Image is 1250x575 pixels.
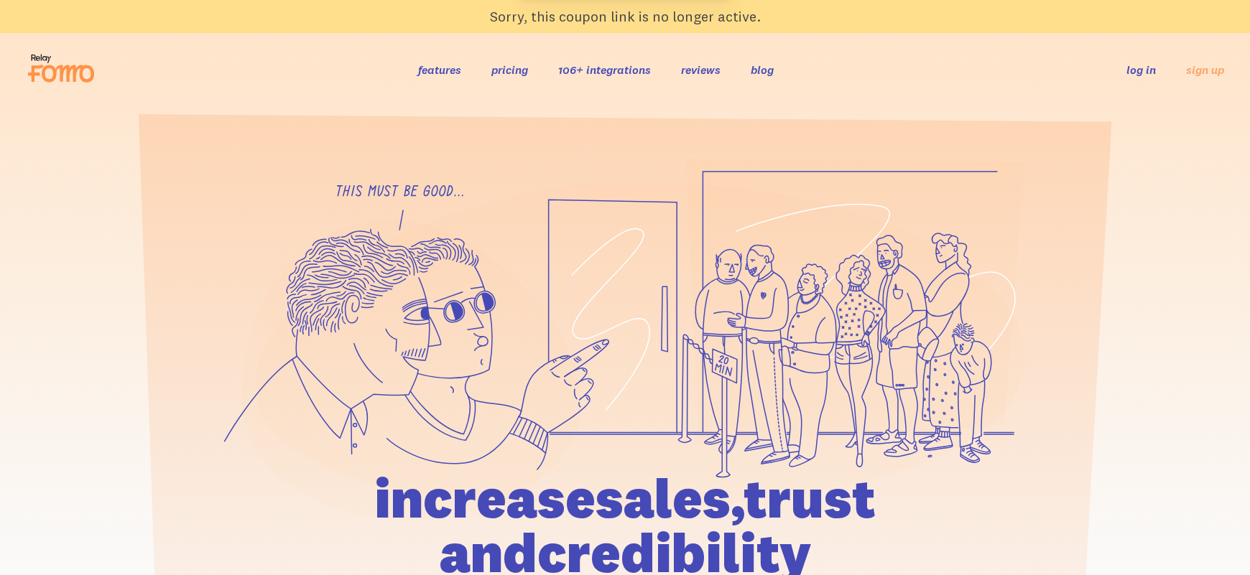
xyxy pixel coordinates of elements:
a: blog [751,62,774,77]
a: 106+ integrations [558,62,651,77]
a: pricing [491,62,528,77]
a: log in [1126,62,1156,77]
a: features [418,62,461,77]
a: sign up [1186,62,1224,78]
a: reviews [681,62,721,77]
